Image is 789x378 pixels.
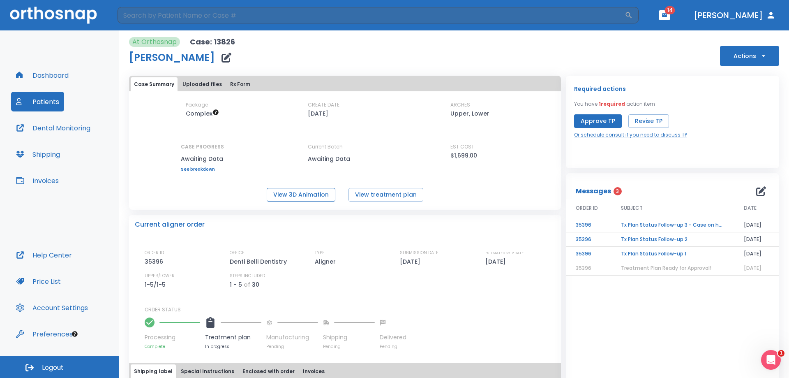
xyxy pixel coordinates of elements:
p: You have action item [574,100,655,108]
td: Tx Plan Status Follow-up 2 [611,232,734,247]
p: Pending [380,343,406,350]
p: Current Batch [308,143,382,151]
button: Shipping [11,144,65,164]
button: [PERSON_NAME] [690,8,779,23]
button: Uploaded files [179,77,225,91]
p: Awaiting Data [308,154,382,164]
span: 1 [778,350,784,357]
p: CREATE DATE [308,101,339,109]
button: Patients [11,92,64,111]
div: tabs [131,77,559,91]
p: Upper, Lower [450,109,489,118]
p: ESTIMATED SHIP DATE [485,249,524,257]
span: 35396 [576,264,591,271]
p: 30 [252,280,259,290]
p: Package [186,101,208,109]
p: EST COST [450,143,474,151]
button: Rx Form [227,77,254,91]
span: Logout [42,363,64,372]
p: Shipping [323,333,375,342]
button: View 3D Animation [267,188,335,202]
p: 35396 [145,257,166,267]
p: Complete [145,343,200,350]
button: Dashboard [11,65,74,85]
p: TYPE [315,249,325,257]
p: [DATE] [308,109,328,118]
span: ORDER ID [576,204,598,212]
p: 1-5/1-5 [145,280,168,290]
span: 14 [665,6,675,14]
img: Orthosnap [10,7,97,23]
p: In progress [205,343,261,350]
button: Price List [11,271,66,291]
h1: [PERSON_NAME] [129,53,215,63]
p: Manufacturing [266,333,318,342]
p: Required actions [574,84,626,94]
p: Case: 13826 [190,37,235,47]
button: Actions [720,46,779,66]
p: Pending [266,343,318,350]
span: Up to 50 Steps (100 aligners) [186,109,219,118]
p: of [244,280,250,290]
p: STEPS INCLUDED [230,272,265,280]
td: Tx Plan Status Follow-up 1 [611,247,734,261]
p: ORDER STATUS [145,306,555,313]
button: Revise TP [628,114,669,128]
span: Treatment Plan Ready for Approval! [621,264,711,271]
p: Pending [323,343,375,350]
span: 3 [614,187,622,195]
span: [DATE] [744,264,761,271]
p: ORDER ID [145,249,164,257]
td: [DATE] [734,218,779,232]
td: 35396 [566,232,611,247]
a: Or schedule consult if you need to discuss TP [574,131,687,139]
button: Preferences [11,324,78,344]
p: [DATE] [400,257,423,267]
p: At Orthosnap [132,37,177,47]
button: Help Center [11,245,77,265]
a: See breakdown [181,167,224,172]
td: [DATE] [734,232,779,247]
button: Account Settings [11,298,93,318]
p: Awaiting Data [181,154,224,164]
p: SUBMISSION DATE [400,249,438,257]
td: Tx Plan Status Follow-up 3 - Case on hold [611,218,734,232]
p: CASE PROGRESS [181,143,224,151]
button: Dental Monitoring [11,118,95,138]
td: 35396 [566,247,611,261]
p: $1,699.00 [450,151,477,160]
td: 35396 [566,218,611,232]
p: 1 - 5 [230,280,242,290]
button: Invoices [11,171,64,190]
p: Aligner [315,257,339,267]
p: Current aligner order [135,220,205,230]
span: SUBJECT [621,204,643,212]
div: Tooltip anchor [71,330,78,338]
p: Treatment plan [205,333,261,342]
button: Case Summary [131,77,178,91]
p: Processing [145,333,200,342]
p: UPPER/LOWER [145,272,175,280]
p: Denti Belli Dentistry [230,257,290,267]
p: OFFICE [230,249,245,257]
p: Delivered [380,333,406,342]
td: [DATE] [734,247,779,261]
p: Messages [576,186,611,196]
button: Approve TP [574,114,622,128]
span: 1 required [599,100,625,107]
p: [DATE] [485,257,509,267]
span: DATE [744,204,757,212]
p: ARCHES [450,101,470,109]
iframe: Intercom live chat [761,350,781,370]
button: View treatment plan [348,188,423,202]
input: Search by Patient Name or Case # [118,7,625,23]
